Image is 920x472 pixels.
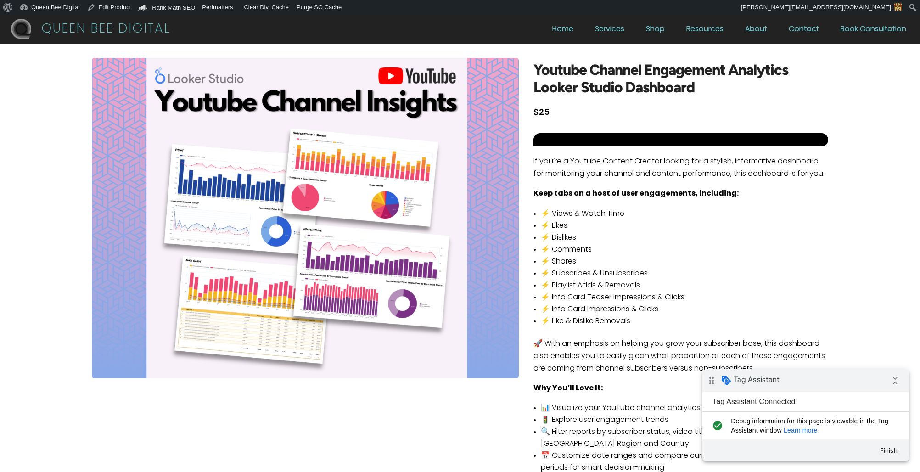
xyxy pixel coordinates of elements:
a: Book Consultation [841,26,906,36]
p: QUEEN BEE DIGITAL [41,23,170,36]
p: ⚡ Comments [541,244,828,256]
a: Home [552,26,573,36]
p: 📊 Visualize your YouTube channel analytics with easy-to-understand charts [541,402,828,414]
p: ⚡ Like & Dislike Removals [541,315,828,327]
a: Services [595,26,624,36]
a: Learn more [81,57,115,65]
p: ⚡ Info Card Impressions & Clicks [541,303,828,315]
a: About [745,26,767,36]
p: 🚦 Explore user engagement trends [541,414,828,426]
p: ⚡ Dislikes [541,232,828,244]
span: Rank Math SEO [152,4,195,11]
span: Tag Assistant [32,6,77,15]
p: ⚡ Info Card Teaser Impressions & Clicks [541,292,828,303]
p: ⚡ Views & Watch Time [541,208,828,220]
strong: Why You’ll Love It: [533,385,603,392]
h1: Youtube Channel Engagement Analytics Looker Studio Dashboard [533,62,828,102]
span: $25 [533,109,550,117]
p: ⚡ Likes [541,220,828,232]
a: Resources [686,26,724,36]
button: Finish [170,73,203,90]
i: check_circle [7,47,22,66]
i: Collapse debug badge [184,2,202,21]
span: Debug information for this page is viewable in the Tag Assistant window [28,47,191,66]
p: 🔍 Filter reports by subscriber status, video title, info card ID, [GEOGRAPHIC_DATA] Region and Co... [541,426,828,450]
p: ⚡ Shares [541,256,828,268]
p: 🚀 With an emphasis on helping you grow your subscriber base, this dashboard also enables you to e... [533,338,828,383]
p: ⚡ Subscribes & Unsubscribes [541,268,828,280]
img: QBD Logo [11,19,31,39]
p: ⚡ Playlist Adds & Removals [541,280,828,292]
strong: Keep tabs on a host of user engagements, including: [533,190,739,197]
a: Contact [789,26,819,36]
p: If you’re a Youtube Content Creator looking for a stylish, informative dashboard for monitoring y... [533,156,828,188]
a: Shop [646,26,665,36]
